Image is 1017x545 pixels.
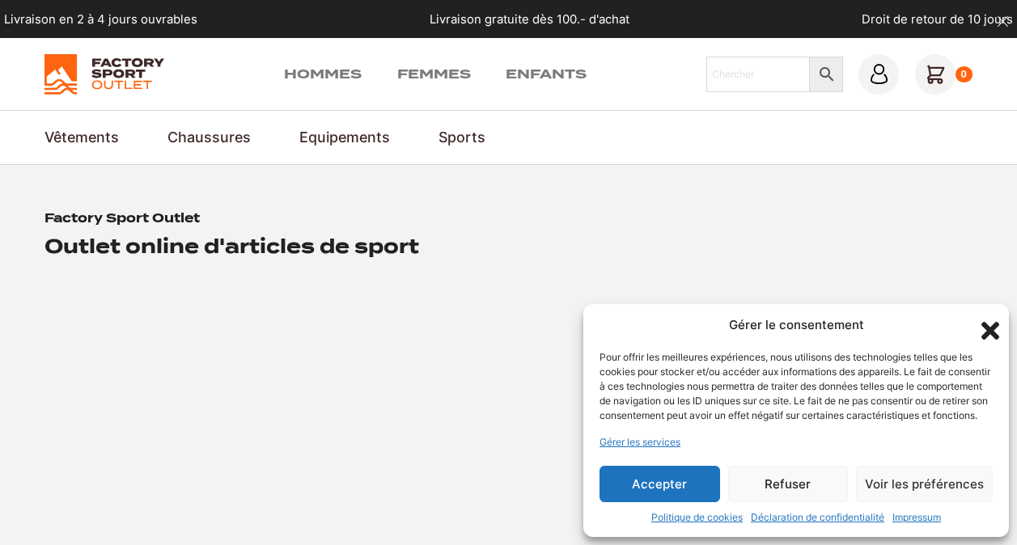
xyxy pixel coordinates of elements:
[728,466,849,502] button: Refuser
[44,127,119,149] a: Vêtements
[44,54,163,95] img: Factory Sport Outlet
[600,350,991,423] div: Pour offrir les meilleures expériences, nous utilisons des technologies telles que les cookies po...
[299,127,390,149] a: Equipements
[44,234,419,260] h2: Outlet online d'articles de sport
[892,510,941,525] a: Impressum
[506,65,587,84] a: Enfants
[167,127,251,149] a: Chaussures
[956,66,973,82] div: 0
[977,317,993,333] div: Fermer la boîte de dialogue
[729,316,864,335] div: Gérer le consentement
[44,211,200,226] h1: Factory Sport Outlet
[651,510,743,525] a: Politique de cookies
[397,65,471,84] a: Femmes
[600,466,720,502] button: Accepter
[4,11,197,28] p: Livraison en 2 à 4 jours ouvrables
[439,127,485,149] a: Sports
[706,57,810,92] input: Chercher
[862,11,1013,28] p: Droit de retour de 10 jours
[430,11,629,28] p: Livraison gratuite dès 100.- d'achat
[989,8,1017,36] button: dismiss
[600,435,680,450] a: Gérer les services
[751,510,884,525] a: Déclaration de confidentialité
[856,466,993,502] button: Voir les préférences
[284,65,362,84] a: Hommes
